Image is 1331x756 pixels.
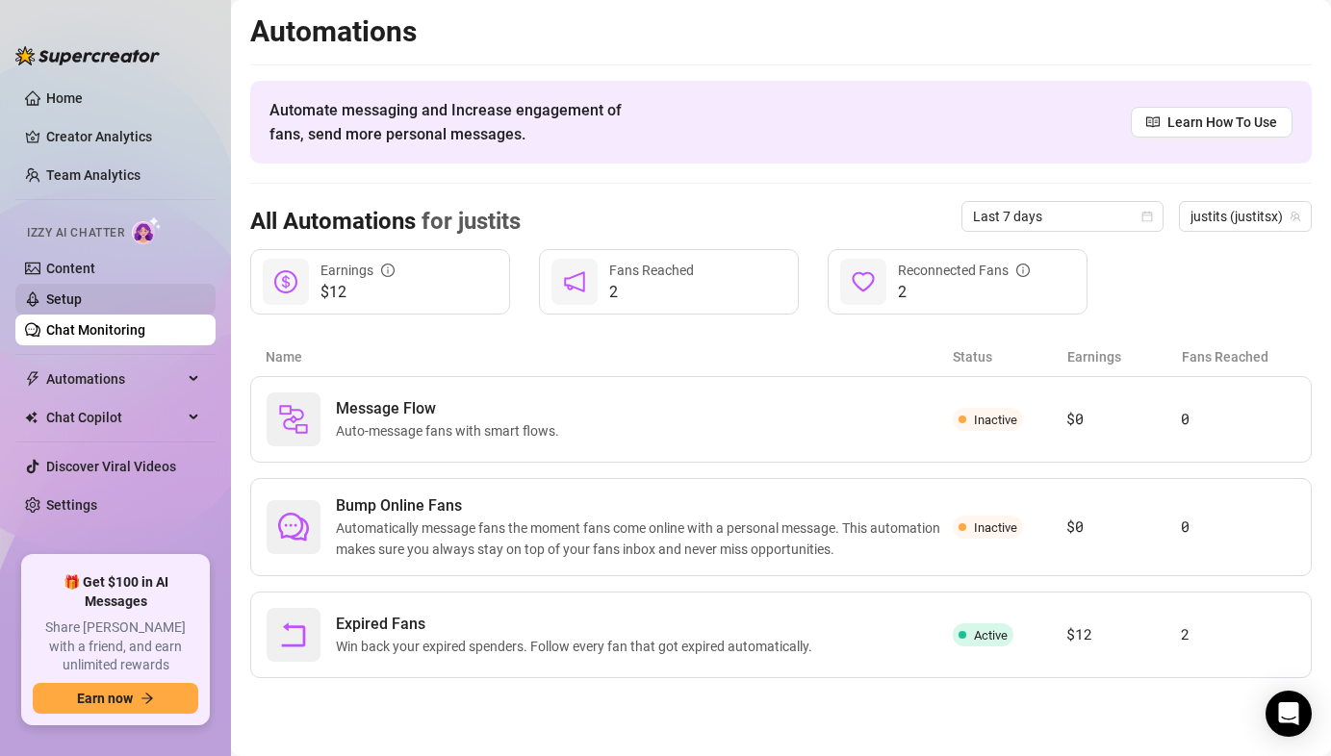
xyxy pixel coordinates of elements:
[46,291,82,307] a: Setup
[336,420,567,441] span: Auto-message fans with smart flows.
[1131,107,1293,138] a: Learn How To Use
[132,216,162,244] img: AI Chatter
[1190,202,1300,231] span: justits (justitsx)
[250,13,1312,50] h2: Automations
[46,364,183,394] span: Automations
[1141,211,1153,222] span: calendar
[278,619,309,650] span: rollback
[1016,264,1030,277] span: info-circle
[46,261,95,276] a: Content
[381,264,395,277] span: info-circle
[609,281,694,304] span: 2
[320,260,395,281] div: Earnings
[974,628,1008,643] span: Active
[1181,516,1295,539] article: 0
[898,260,1030,281] div: Reconnected Fans
[46,402,183,433] span: Chat Copilot
[852,270,875,293] span: heart
[33,573,198,611] span: 🎁 Get $100 in AI Messages
[46,167,141,183] a: Team Analytics
[46,322,145,338] a: Chat Monitoring
[33,683,198,714] button: Earn nowarrow-right
[1066,516,1181,539] article: $0
[953,346,1067,367] article: Status
[250,207,521,238] h3: All Automations
[46,90,83,106] a: Home
[1182,346,1296,367] article: Fans Reached
[46,459,176,474] a: Discover Viral Videos
[25,411,38,424] img: Chat Copilot
[898,281,1030,304] span: 2
[33,618,198,675] span: Share [PERSON_NAME] with a friend, and earn unlimited rewards
[416,208,521,235] span: for justits
[46,497,97,513] a: Settings
[563,270,586,293] span: notification
[320,281,395,304] span: $12
[1167,112,1277,133] span: Learn How To Use
[336,494,953,517] span: Bump Online Fans
[336,397,567,420] span: Message Flow
[274,270,297,293] span: dollar
[1181,623,1295,646] article: 2
[25,371,40,387] span: thunderbolt
[278,512,309,542] span: comment
[336,613,820,636] span: Expired Fans
[1181,408,1295,431] article: 0
[141,692,154,705] span: arrow-right
[1266,691,1312,737] div: Open Intercom Messenger
[77,691,133,706] span: Earn now
[27,224,124,242] span: Izzy AI Chatter
[1290,211,1301,222] span: team
[1067,346,1182,367] article: Earnings
[266,346,953,367] article: Name
[974,520,1017,535] span: Inactive
[336,517,953,560] span: Automatically message fans the moment fans come online with a personal message. This automation m...
[1066,408,1181,431] article: $0
[46,121,200,152] a: Creator Analytics
[974,413,1017,427] span: Inactive
[269,98,640,146] span: Automate messaging and Increase engagement of fans, send more personal messages.
[609,263,694,278] span: Fans Reached
[1146,115,1160,129] span: read
[973,202,1152,231] span: Last 7 days
[15,46,160,65] img: logo-BBDzfeDw.svg
[278,404,309,435] img: svg%3e
[336,636,820,657] span: Win back your expired spenders. Follow every fan that got expired automatically.
[1066,623,1181,646] article: $12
